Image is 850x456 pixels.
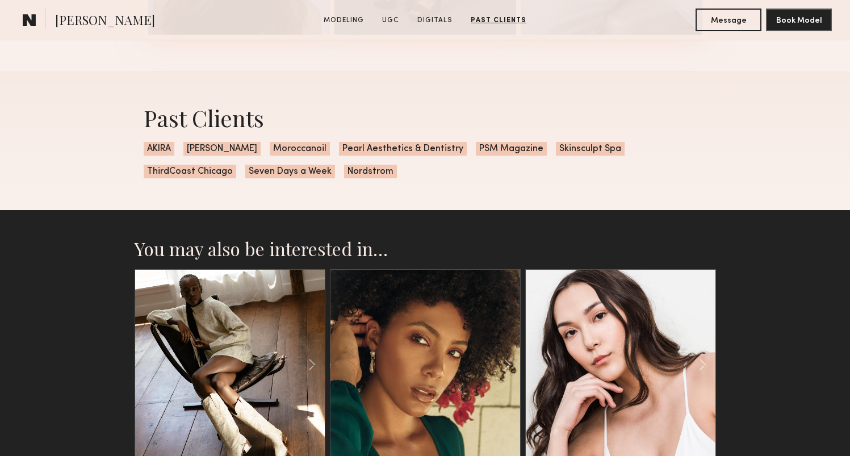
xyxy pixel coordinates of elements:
[144,165,236,178] span: ThirdCoast Chicago
[270,142,330,156] span: Moroccanoil
[183,142,261,156] span: [PERSON_NAME]
[766,9,832,31] button: Book Model
[466,15,531,26] a: Past Clients
[766,15,832,24] a: Book Model
[245,165,335,178] span: Seven Days a Week
[344,165,397,178] span: Nordstrom
[55,11,155,31] span: [PERSON_NAME]
[378,15,404,26] a: UGC
[339,142,467,156] span: Pearl Aesthetics & Dentistry
[556,142,625,156] span: Skinsculpt Spa
[144,103,707,133] div: Past Clients
[476,142,547,156] span: PSM Magazine
[319,15,369,26] a: Modeling
[135,237,716,260] h2: You may also be interested in…
[144,142,174,156] span: AKIRA
[696,9,761,31] button: Message
[413,15,457,26] a: Digitals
